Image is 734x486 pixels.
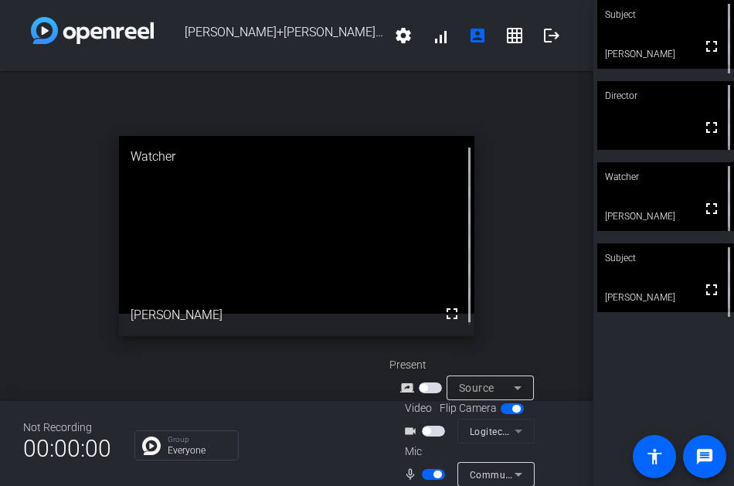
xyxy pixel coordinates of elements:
[468,26,487,45] mat-icon: account_box
[695,447,714,466] mat-icon: message
[702,37,721,56] mat-icon: fullscreen
[403,422,422,440] mat-icon: videocam_outline
[440,400,497,416] span: Flip Camera
[597,81,734,110] div: Director
[400,379,419,397] mat-icon: screen_share_outline
[542,26,561,45] mat-icon: logout
[443,304,461,323] mat-icon: fullscreen
[142,437,161,455] img: Chat Icon
[597,162,734,192] div: Watcher
[154,17,385,54] span: [PERSON_NAME]+[PERSON_NAME] INVEST Video
[389,357,544,373] div: Present
[23,420,111,436] div: Not Recording
[23,430,111,467] span: 00:00:00
[505,26,524,45] mat-icon: grid_on
[702,280,721,299] mat-icon: fullscreen
[389,444,544,460] div: Mic
[645,447,664,466] mat-icon: accessibility
[702,118,721,137] mat-icon: fullscreen
[405,400,432,416] span: Video
[168,436,230,444] p: Group
[597,243,734,273] div: Subject
[403,465,422,484] mat-icon: mic_none
[702,199,721,218] mat-icon: fullscreen
[394,26,413,45] mat-icon: settings
[119,136,475,178] div: Watcher
[422,17,459,54] button: signal_cellular_alt
[168,446,230,455] p: Everyone
[31,17,154,44] img: white-gradient.svg
[459,382,494,394] span: Source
